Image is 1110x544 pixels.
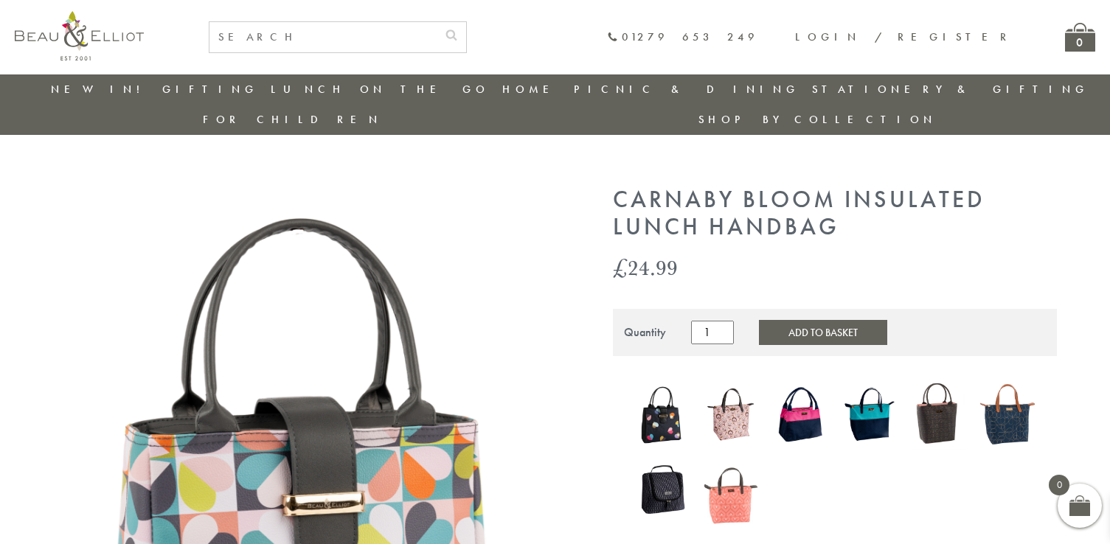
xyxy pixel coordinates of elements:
a: For Children [203,112,382,127]
a: Emily Heart Insulated Lunch Bag [635,383,690,450]
img: Colour Block Luxury Insulated Lunch Bag [842,379,897,450]
bdi: 24.99 [613,252,678,282]
a: Login / Register [795,29,1013,44]
a: Stationery & Gifting [812,82,1089,97]
a: Home [502,82,561,97]
input: Product quantity [691,321,734,344]
span: £ [613,252,628,282]
a: 01279 653 249 [607,31,758,43]
img: Insulated 7L Luxury Lunch Bag [704,454,758,525]
a: Lunch On The Go [271,82,489,97]
a: Dove Insulated Lunch Bag [911,379,965,453]
a: Colour Block Luxury Insulated Lunch Bag [842,379,897,453]
a: Navy 7L Luxury Insulated Lunch Bag [980,378,1035,454]
img: Manhattan Larger Lunch Bag [635,454,690,525]
img: Dove Insulated Lunch Bag [911,379,965,450]
a: 0 [1065,23,1095,52]
span: 0 [1049,475,1069,495]
img: Navy 7L Luxury Insulated Lunch Bag [980,378,1035,450]
img: Colour Block Insulated Lunch Bag [773,379,828,450]
a: Boho Luxury Insulated Lunch Bag [704,379,758,453]
a: Shop by collection [698,112,937,127]
a: New in! [51,82,150,97]
input: SEARCH [209,22,437,52]
img: Emily Heart Insulated Lunch Bag [635,383,690,447]
div: Quantity [624,326,666,339]
a: Picnic & Dining [574,82,799,97]
a: Gifting [162,82,258,97]
img: Boho Luxury Insulated Lunch Bag [704,379,758,450]
button: Add to Basket [759,320,887,345]
a: Manhattan Larger Lunch Bag [635,454,690,528]
h1: Carnaby Bloom Insulated Lunch Handbag [613,186,1057,241]
a: Colour Block Insulated Lunch Bag [773,379,828,453]
img: logo [15,11,144,60]
a: Insulated 7L Luxury Lunch Bag [704,454,758,528]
